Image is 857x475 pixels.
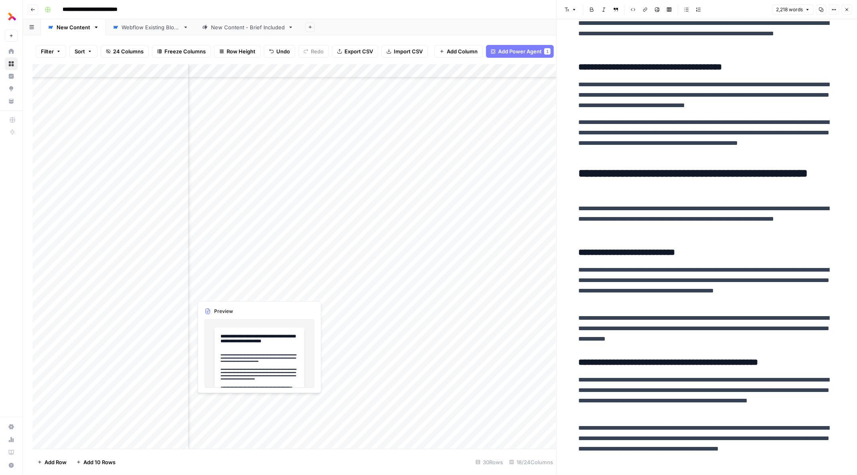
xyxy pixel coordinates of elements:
span: Add Column [447,47,478,55]
a: Settings [5,420,18,433]
button: Import CSV [381,45,428,58]
button: Add Power Agent1 [486,45,554,58]
span: Redo [311,47,324,55]
a: New Content - Brief Included [195,19,300,35]
span: Filter [41,47,54,55]
button: Add Column [434,45,483,58]
div: New Content - Brief Included [211,23,285,31]
span: Row Height [227,47,255,55]
button: Export CSV [332,45,378,58]
a: Browse [5,57,18,70]
a: Learning Hub [5,446,18,459]
button: Workspace: Thoughtful AI Content Engine [5,6,18,26]
a: Home [5,45,18,58]
button: 24 Columns [101,45,149,58]
button: 2,218 words [772,4,814,15]
button: Row Height [214,45,261,58]
div: 18/24 Columns [506,456,556,469]
button: Help + Support [5,459,18,472]
button: Add 10 Rows [71,456,120,469]
div: New Content [57,23,90,31]
span: 1 [546,48,549,55]
span: Sort [75,47,85,55]
div: Webflow Existing Blogs [122,23,180,31]
span: Undo [276,47,290,55]
span: Add Power Agent [498,47,542,55]
div: 1 [544,48,551,55]
img: Thoughtful AI Content Engine Logo [5,9,19,24]
button: Undo [264,45,295,58]
span: Add Row [45,458,67,466]
a: Webflow Existing Blogs [106,19,195,35]
a: Opportunities [5,82,18,95]
span: Export CSV [344,47,373,55]
button: Add Row [32,456,71,469]
a: Usage [5,433,18,446]
span: Add 10 Rows [83,458,115,466]
span: 24 Columns [113,47,144,55]
button: Filter [36,45,66,58]
button: Redo [298,45,329,58]
button: Sort [69,45,97,58]
a: Your Data [5,95,18,108]
button: Freeze Columns [152,45,211,58]
span: 2,218 words [776,6,803,13]
span: Freeze Columns [164,47,206,55]
span: Import CSV [394,47,423,55]
a: New Content [41,19,106,35]
a: Insights [5,70,18,83]
div: 30 Rows [472,456,506,469]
